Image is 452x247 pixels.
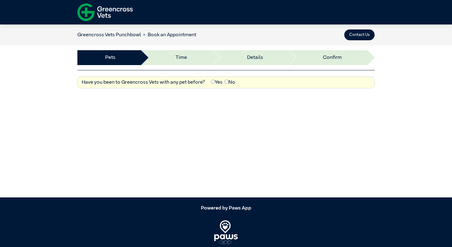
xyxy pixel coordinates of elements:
input: No [224,80,228,84]
img: PawsApp [214,220,238,245]
nav: breadcrumb [77,31,196,39]
label: Have you been to Greencross Vets with any pet before? [82,79,205,86]
label: No [224,79,235,86]
button: Contact Us [344,29,375,40]
img: f-logo [77,2,133,23]
a: Pets [105,54,115,61]
a: Greencross Vets Punchbowl [77,33,141,37]
label: Yes [211,79,223,86]
input: Yes [211,80,215,84]
li: Book an Appointment [141,31,196,39]
h5: Powered by Paws App [77,205,375,211]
